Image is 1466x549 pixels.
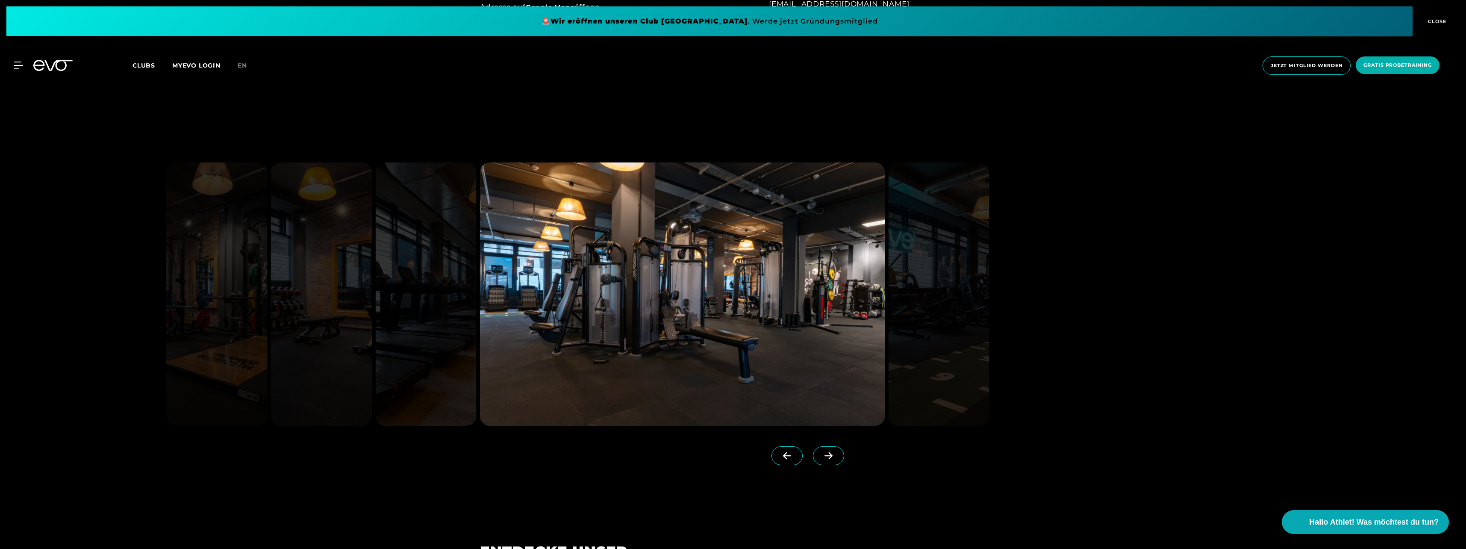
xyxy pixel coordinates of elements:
span: Jetzt Mitglied werden [1271,62,1342,69]
span: Clubs [132,62,155,69]
a: MYEVO LOGIN [172,62,221,69]
img: evofitness [888,162,989,426]
span: Hallo Athlet! Was möchtest du tun? [1309,517,1439,528]
span: CLOSE [1426,18,1447,25]
img: evofitness [166,162,268,426]
a: Jetzt Mitglied werden [1260,56,1353,75]
img: evofitness [375,162,477,426]
button: CLOSE [1413,6,1460,36]
img: evofitness [271,162,372,426]
a: Gratis Probetraining [1353,56,1442,75]
a: Clubs [132,61,172,69]
button: Hallo Athlet! Was möchtest du tun? [1282,510,1449,534]
a: en [238,61,257,71]
img: evofitness [480,162,885,426]
span: en [238,62,247,69]
span: Gratis Probetraining [1363,62,1432,69]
